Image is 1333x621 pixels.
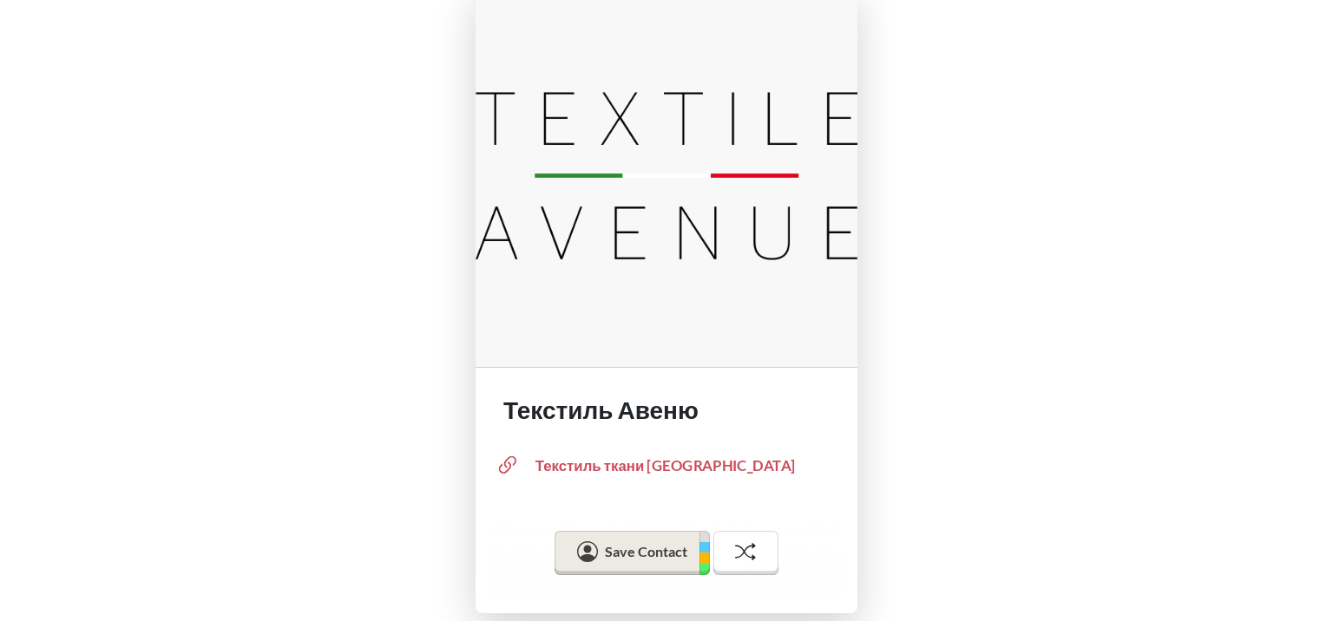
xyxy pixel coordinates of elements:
div: Текстиль ткани [GEOGRAPHIC_DATA] [535,454,796,476]
span: Save Contact [605,543,687,559]
a: Текстиль ткани [GEOGRAPHIC_DATA] [495,437,852,494]
button: Save Contact [555,531,709,576]
h1: Текстиль Авеню [503,395,830,425]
